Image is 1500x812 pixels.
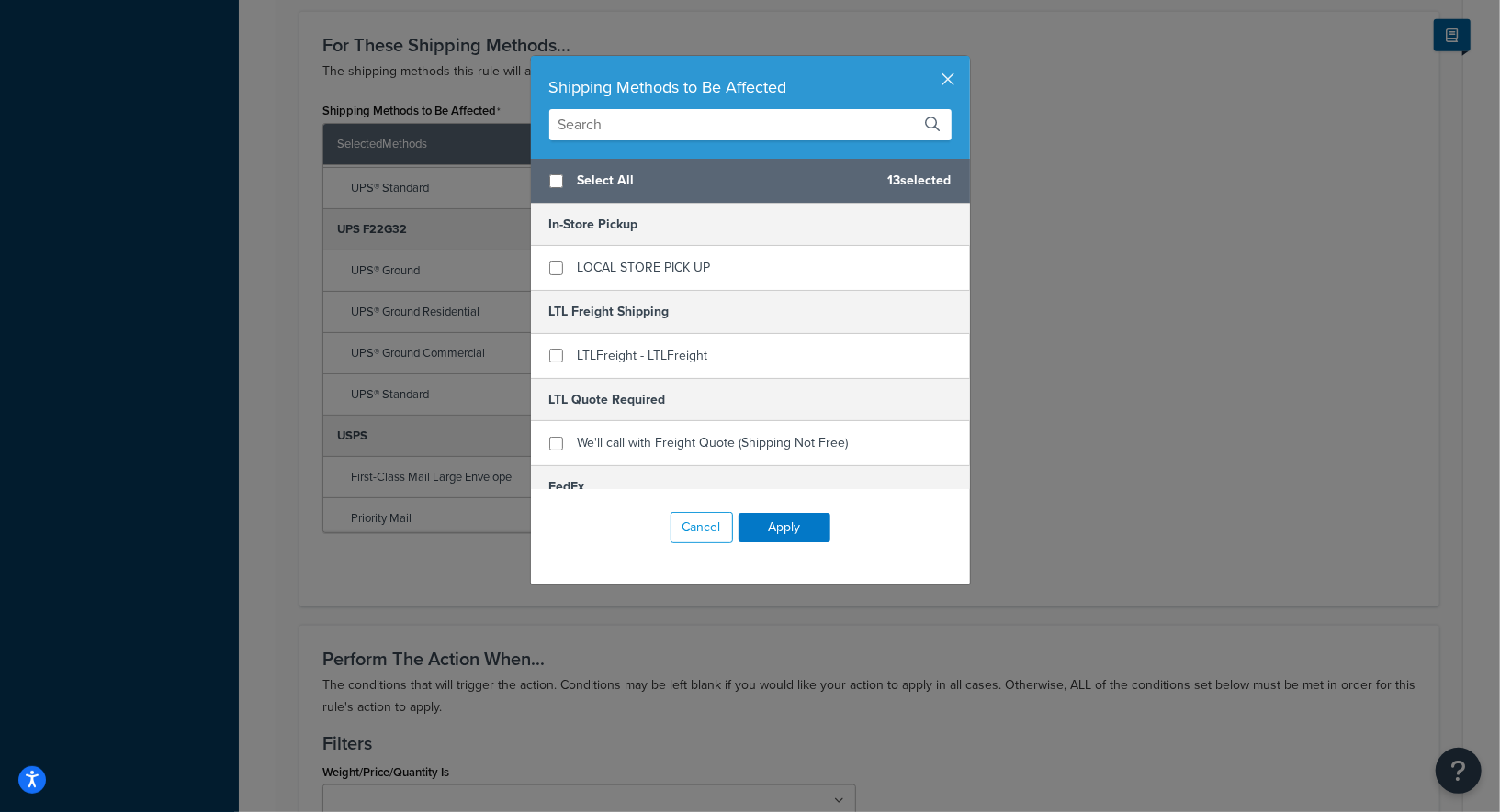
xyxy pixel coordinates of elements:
[549,109,952,140] input: Search
[578,168,874,194] span: Select All
[531,465,970,508] h5: FedEx
[531,159,970,204] div: 13 selected
[671,512,733,543] button: Cancel
[578,346,708,365] span: LTLFreight - LTLFreight
[531,378,970,421] h5: LTL Quote Required
[578,258,711,277] span: LOCAL STORE PICK UP
[549,74,952,100] div: Shipping Methods to Be Affected
[578,433,849,452] span: We'll call with Freight Quote (Shipping Not Free)
[531,204,970,246] h5: In-Store Pickup
[739,513,830,542] button: Apply
[531,290,970,333] h5: LTL Freight Shipping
